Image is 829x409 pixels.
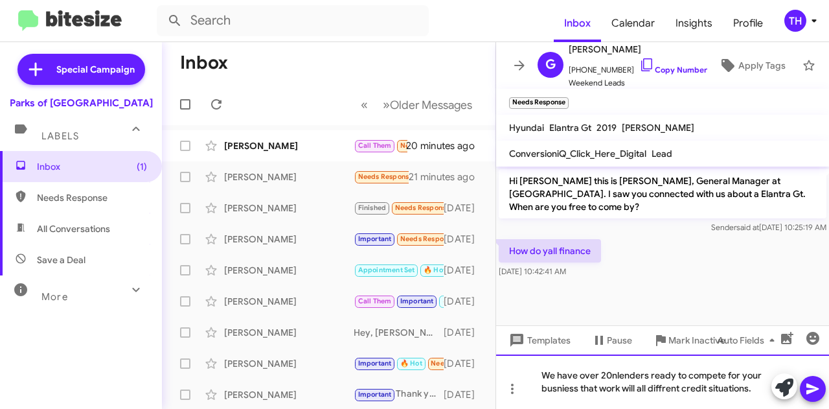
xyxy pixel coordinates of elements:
[424,266,446,274] span: 🔥 Hot
[431,359,486,368] span: Needs Response
[711,222,826,232] span: Sender [DATE] 10:25:19 AM
[358,141,392,150] span: Call Them
[444,388,485,401] div: [DATE]
[444,326,485,339] div: [DATE]
[545,54,556,75] span: G
[354,169,409,184] div: How do yall finance
[224,388,354,401] div: [PERSON_NAME]
[499,239,601,263] p: How do yall finance
[409,170,485,183] div: 21 minutes ago
[400,235,455,243] span: Needs Response
[784,10,806,32] div: TH
[37,222,110,235] span: All Conversations
[499,266,566,276] span: [DATE] 10:42:41 AM
[383,97,390,113] span: »
[407,139,485,152] div: 20 minutes ago
[224,139,354,152] div: [PERSON_NAME]
[549,122,591,134] span: Elantra Gt
[738,54,786,77] span: Apply Tags
[509,148,646,159] span: ConversioniQ_Click_Here_Digital
[642,329,736,352] button: Mark Inactive
[496,355,829,409] div: We have over 20nlenders ready to compete for your busniess that work will all diffrent credit sit...
[718,329,780,352] span: Auto Fields
[358,266,415,274] span: Appointment Set
[358,235,392,243] span: Important
[639,65,707,75] a: Copy Number
[224,357,354,370] div: [PERSON_NAME]
[354,200,444,215] div: Send link to the vehicle
[137,160,147,173] span: (1)
[358,172,413,181] span: Needs Response
[607,329,632,352] span: Pause
[569,57,707,76] span: [PHONE_NUMBER]
[395,204,450,212] span: Needs Response
[509,122,544,134] span: Hyundai
[496,329,581,352] button: Templates
[554,5,601,42] a: Inbox
[509,97,569,109] small: Needs Response
[354,231,444,246] div: No
[773,10,815,32] button: TH
[361,97,368,113] span: «
[506,329,571,352] span: Templates
[358,204,387,212] span: Finished
[41,130,79,142] span: Labels
[41,291,68,303] span: More
[157,5,429,36] input: Search
[17,54,145,85] a: Special Campaign
[224,202,354,215] div: [PERSON_NAME]
[358,297,392,305] span: Call Them
[442,297,464,305] span: 🔥 Hot
[444,233,485,246] div: [DATE]
[444,357,485,370] div: [DATE]
[400,297,434,305] span: Important
[224,170,354,183] div: [PERSON_NAME]
[668,329,725,352] span: Mark Inactive
[707,54,796,77] button: Apply Tags
[224,233,354,246] div: [PERSON_NAME]
[37,191,147,204] span: Needs Response
[444,202,485,215] div: [DATE]
[652,148,672,159] span: Lead
[224,295,354,308] div: [PERSON_NAME]
[354,138,407,153] div: Hey [PERSON_NAME] give me a call at your convenience please
[10,97,153,110] div: Parks of [GEOGRAPHIC_DATA]
[354,356,444,371] div: Already purchased a new car
[499,169,826,218] p: Hi [PERSON_NAME] this is [PERSON_NAME], General Manager at [GEOGRAPHIC_DATA]. I saw you connected...
[390,98,472,112] span: Older Messages
[224,264,354,277] div: [PERSON_NAME]
[354,263,444,277] div: Gotcha! I will set up a follow up then!
[56,63,135,76] span: Special Campaign
[601,5,665,42] a: Calendar
[354,294,444,309] div: Yes, sir. I appreciate your patience again.
[665,5,723,42] a: Insights
[354,387,444,402] div: Thank you for letting us know and congratulations on your purchase!
[581,329,642,352] button: Pause
[353,91,376,118] button: Previous
[358,359,392,368] span: Important
[224,326,354,339] div: [PERSON_NAME]
[596,122,617,134] span: 2019
[444,264,485,277] div: [DATE]
[37,253,85,266] span: Save a Deal
[180,53,228,73] h1: Inbox
[622,122,694,134] span: [PERSON_NAME]
[736,222,759,232] span: said at
[569,76,707,89] span: Weekend Leads
[707,329,790,352] button: Auto Fields
[723,5,773,42] a: Profile
[400,359,422,368] span: 🔥 Hot
[37,160,147,173] span: Inbox
[444,295,485,308] div: [DATE]
[358,390,392,399] span: Important
[400,141,455,150] span: Needs Response
[375,91,480,118] button: Next
[354,326,444,339] div: Hey, [PERSON_NAME]! Is there anything we can assist you with your car search?
[354,91,480,118] nav: Page navigation example
[569,41,707,57] span: [PERSON_NAME]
